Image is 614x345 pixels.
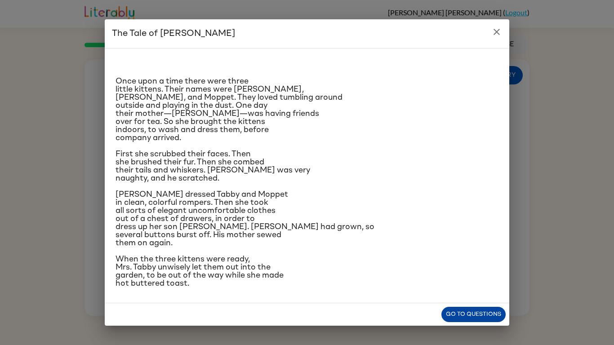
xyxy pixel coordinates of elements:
h2: The Tale of [PERSON_NAME] [105,19,509,48]
span: [PERSON_NAME] dressed Tabby and Moppet in clean, colorful rompers. Then she took all sorts of ele... [116,190,374,247]
span: Once upon a time there were three little kittens. Their names were [PERSON_NAME], [PERSON_NAME], ... [116,77,343,142]
span: First she scrubbed their faces. Then she brushed their fur. Then she combed their tails and whisk... [116,150,310,182]
span: When the three kittens were ready, Mrs. Tabby unwisely let them out into the garden, to be out of... [116,255,284,287]
button: Go to questions [441,307,506,323]
button: close [488,23,506,41]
